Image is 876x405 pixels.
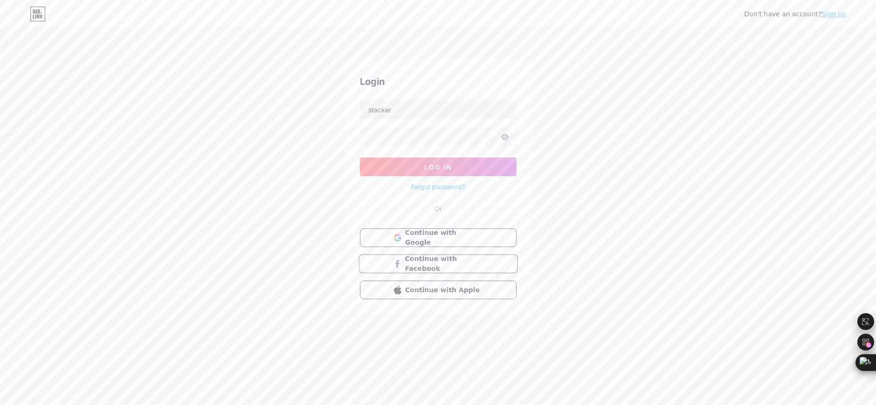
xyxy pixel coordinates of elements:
[435,204,442,213] div: Or
[360,158,517,176] button: Log In
[405,254,483,274] span: Continue with Facebook
[360,281,517,299] button: Continue with Apple
[359,254,517,274] button: Continue with Facebook
[405,285,482,295] span: Continue with Apple
[360,100,516,119] input: Username
[821,10,846,18] a: Sign up
[405,228,482,247] span: Continue with Google
[360,228,517,247] button: Continue with Google
[744,9,846,19] div: Don't have an account?
[424,163,452,171] span: Log In
[360,75,517,89] div: Login
[411,182,465,192] a: Forgot password?
[360,254,517,273] a: Continue with Facebook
